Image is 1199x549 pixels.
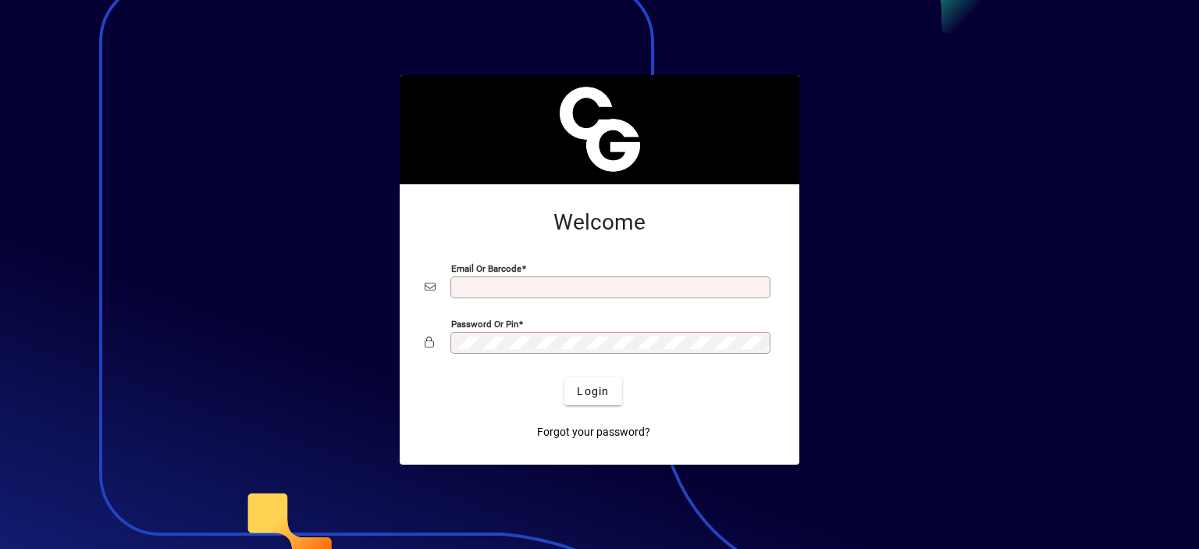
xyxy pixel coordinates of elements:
[531,418,656,446] a: Forgot your password?
[537,424,650,440] span: Forgot your password?
[451,319,518,330] mat-label: Password or Pin
[577,383,609,400] span: Login
[425,209,774,236] h2: Welcome
[564,377,621,405] button: Login
[451,263,521,274] mat-label: Email or Barcode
